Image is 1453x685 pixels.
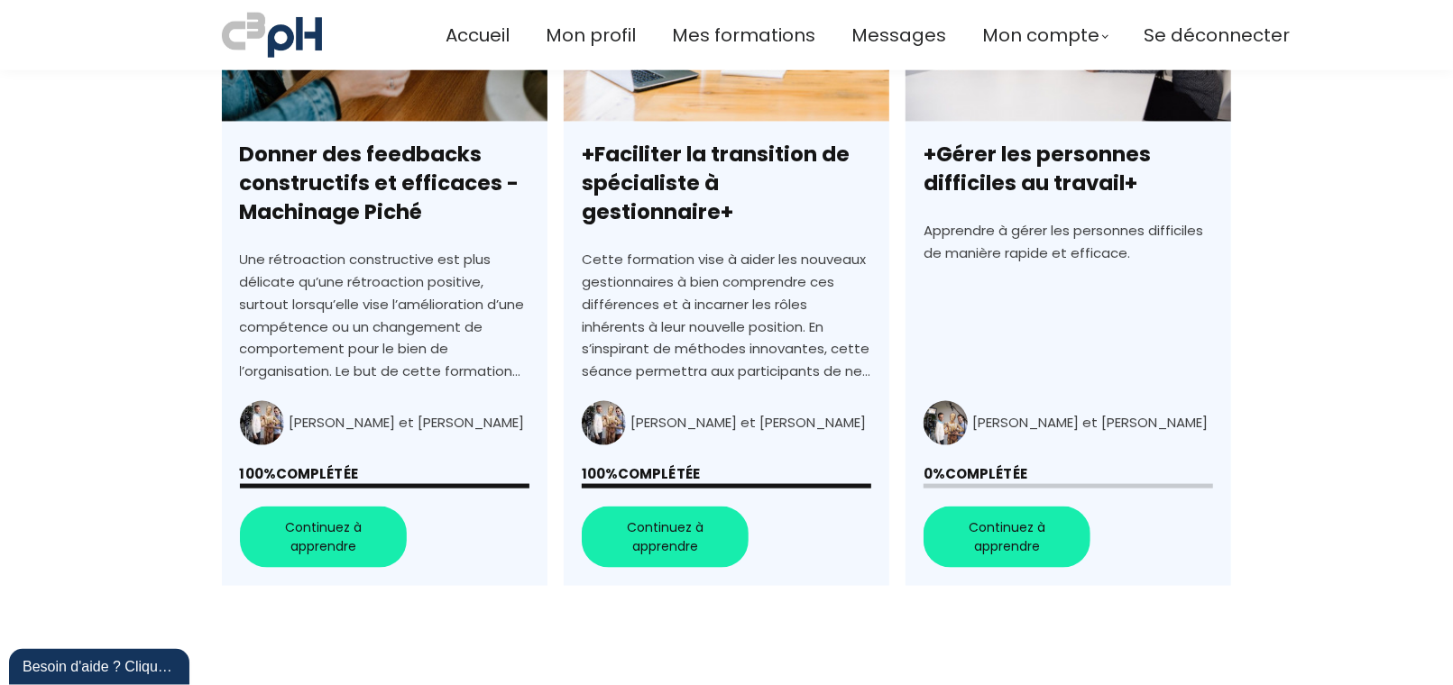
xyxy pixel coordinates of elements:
a: Accueil [446,21,510,50]
a: Se déconnecter [1144,21,1290,50]
span: Mon compte [982,21,1099,50]
a: Mes formations [672,21,815,50]
img: a70bc7685e0efc0bd0b04b3506828469.jpeg [222,9,322,61]
a: Mon profil [546,21,636,50]
iframe: chat widget [9,645,193,685]
a: Messages [851,21,946,50]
